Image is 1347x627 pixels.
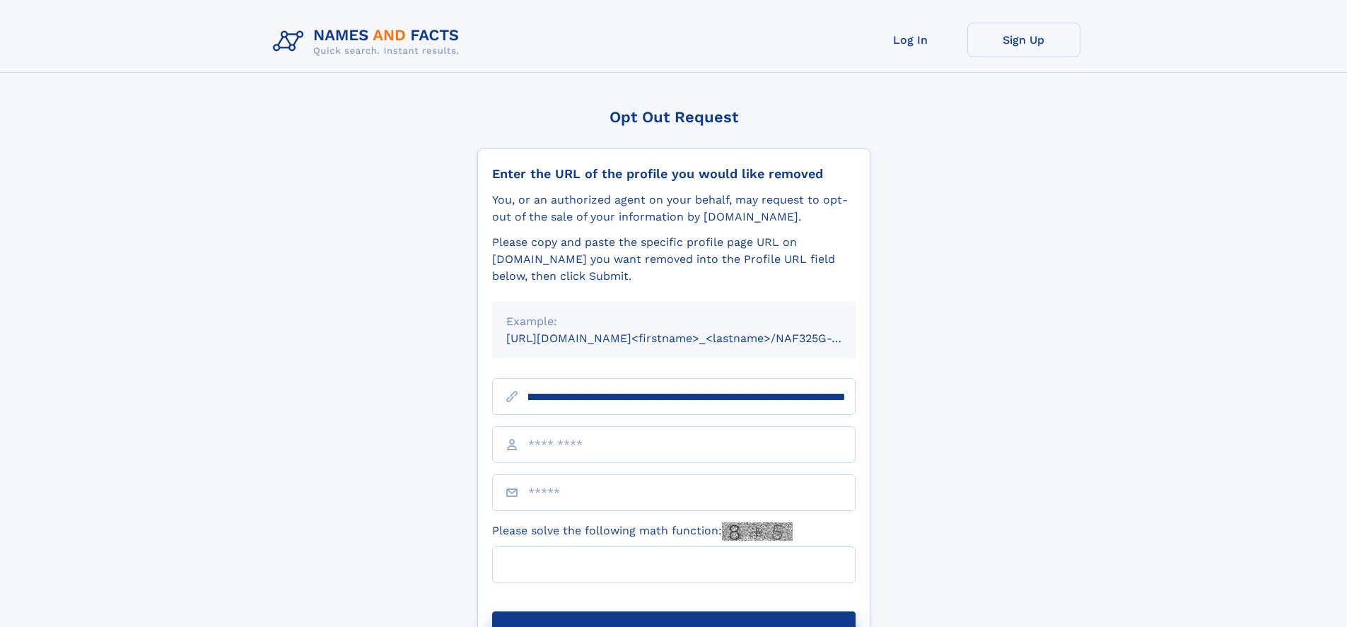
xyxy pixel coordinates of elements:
[492,192,856,225] div: You, or an authorized agent on your behalf, may request to opt-out of the sale of your informatio...
[492,166,856,182] div: Enter the URL of the profile you would like removed
[506,332,882,345] small: [URL][DOMAIN_NAME]<firstname>_<lastname>/NAF325G-xxxxxxxx
[506,313,841,330] div: Example:
[854,23,967,57] a: Log In
[267,23,471,61] img: Logo Names and Facts
[492,522,793,541] label: Please solve the following math function:
[967,23,1080,57] a: Sign Up
[492,234,856,285] div: Please copy and paste the specific profile page URL on [DOMAIN_NAME] you want removed into the Pr...
[477,108,870,126] div: Opt Out Request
